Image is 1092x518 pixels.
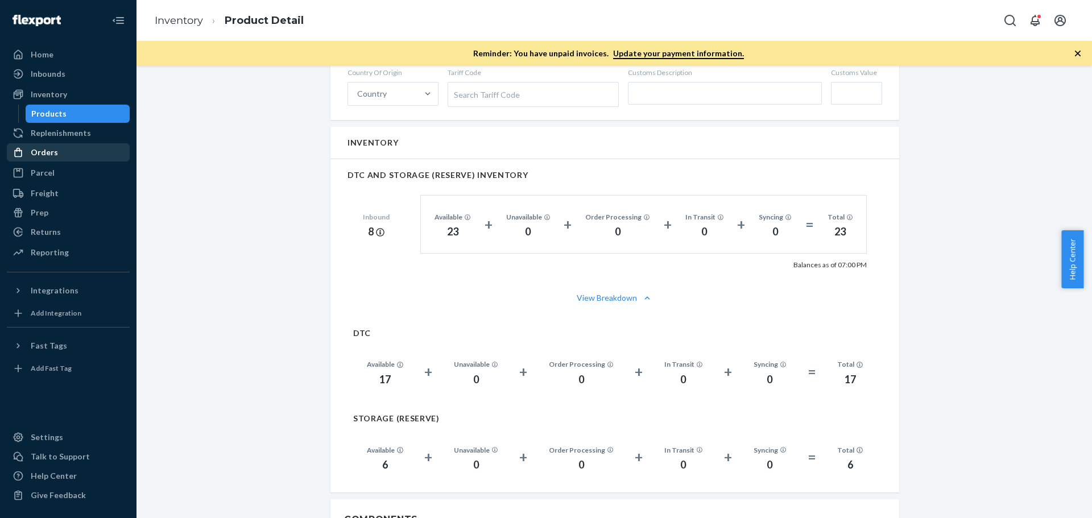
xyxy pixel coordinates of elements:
div: 8 [363,225,390,239]
div: Add Fast Tag [31,363,72,373]
div: 0 [754,372,787,387]
div: + [664,214,672,235]
div: Order Processing [549,359,614,369]
div: + [424,362,432,382]
h2: DTC AND STORAGE (RESERVE) INVENTORY [348,171,882,179]
div: Inbound [363,212,390,222]
div: 0 [454,458,498,473]
div: + [519,447,527,467]
button: Open account menu [1049,9,1072,32]
button: Help Center [1061,230,1083,288]
div: Available [435,212,471,222]
div: Parcel [31,167,55,179]
div: 0 [506,225,551,239]
div: Fast Tags [31,340,67,351]
div: Freight [31,188,59,199]
button: Open Search Box [999,9,1021,32]
div: 0 [585,225,650,239]
div: + [737,214,745,235]
span: Tariff Code [448,68,619,77]
div: Settings [31,432,63,443]
a: Settings [7,428,130,446]
a: Talk to Support [7,447,130,466]
div: = [808,362,816,382]
button: Integrations [7,281,130,300]
a: Orders [7,143,130,161]
h2: DTC [353,329,876,337]
div: Unavailable [454,445,498,455]
ol: breadcrumbs [146,4,313,38]
button: Fast Tags [7,337,130,355]
a: Replenishments [7,124,130,142]
div: Replenishments [31,127,91,139]
h2: STORAGE (RESERVE) [353,414,876,422]
div: 17 [837,372,863,387]
div: Home [31,49,53,60]
input: Customs Value [831,82,882,105]
div: Inbounds [31,68,65,80]
button: Give Feedback [7,486,130,504]
span: Customs Description [628,68,822,77]
a: Add Integration [7,304,130,322]
div: + [724,362,732,382]
div: Orders [31,147,58,158]
div: Available [367,359,403,369]
a: Update your payment information. [613,48,744,59]
div: Order Processing [585,212,650,222]
a: Add Fast Tag [7,359,130,378]
img: Flexport logo [13,15,61,26]
a: Inbounds [7,65,130,83]
div: Available [367,445,403,455]
div: Syncing [754,445,787,455]
div: + [485,214,493,235]
div: 0 [454,372,498,387]
div: 17 [367,372,403,387]
div: Syncing [759,212,792,222]
div: + [564,214,572,235]
button: View Breakdown [348,292,882,304]
div: Give Feedback [31,490,86,501]
div: Syncing [754,359,787,369]
div: Products [31,108,67,119]
div: Integrations [31,285,78,296]
div: In Transit [685,212,724,222]
div: Returns [31,226,61,238]
a: Returns [7,223,130,241]
div: In Transit [664,359,703,369]
div: = [805,214,814,235]
div: 0 [549,372,614,387]
div: 23 [828,225,853,239]
div: Reporting [31,247,69,258]
div: Unavailable [506,212,551,222]
a: Home [7,45,130,64]
div: + [724,447,732,467]
div: + [519,362,527,382]
a: Inventory [7,85,130,103]
a: Prep [7,204,130,222]
div: Search Tariff Code [448,82,618,106]
div: + [635,362,643,382]
div: 0 [664,458,703,473]
span: Customs Value [831,68,882,77]
p: Reminder: You have unpaid invoices. [473,48,744,59]
div: 6 [837,458,863,473]
div: + [424,447,432,467]
div: Country [357,88,387,100]
div: Total [837,445,863,455]
h2: Inventory [348,138,398,147]
div: 0 [685,225,724,239]
div: Total [828,212,853,222]
div: Inventory [31,89,67,100]
a: Inventory [155,14,203,27]
a: Parcel [7,164,130,182]
div: + [635,447,643,467]
div: Prep [31,207,48,218]
div: Talk to Support [31,451,90,462]
p: Balances as of 07:00 PM [793,260,867,270]
div: 0 [759,225,792,239]
button: Close Navigation [107,9,130,32]
button: Open notifications [1024,9,1046,32]
div: 0 [549,458,614,473]
div: 0 [664,372,703,387]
